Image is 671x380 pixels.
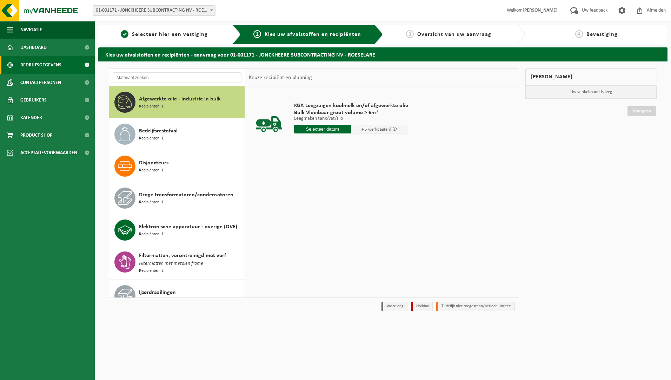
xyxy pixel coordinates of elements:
[417,32,491,37] span: Overzicht van uw aanvraag
[523,8,558,13] strong: [PERSON_NAME]
[294,109,408,116] span: Bulk Vloeibaar groot volume > 6m³
[575,30,583,38] span: 4
[109,150,245,182] button: Disjoncteurs Recipiënten: 1
[93,6,215,15] span: 01-001171 - JONCKHEERE SUBCONTRACTING NV - ROESELARE
[139,260,203,268] span: Filtermatten met metalen frame
[139,159,168,167] span: Disjoncteurs
[113,72,241,83] input: Materiaal zoeken
[253,30,261,38] span: 2
[20,144,77,162] span: Acceptatievoorwaarden
[139,223,237,231] span: Elektronische apparatuur - overige (OVE)
[294,116,408,121] p: Leegmaken tank/vat/silo
[245,69,315,86] div: Keuze recipiënt en planning
[139,288,176,297] span: Ijzerdraailingen
[294,125,351,133] input: Selecteer datum
[20,39,47,56] span: Dashboard
[139,297,164,303] span: Recipiënten: 1
[139,127,178,135] span: Bedrijfsrestafval
[139,103,164,110] span: Recipiënten: 1
[20,91,47,109] span: Gebruikers
[109,214,245,246] button: Elektronische apparatuur - overige (OVE) Recipiënten: 1
[121,30,128,38] span: 1
[132,32,208,37] span: Selecteer hier een vestiging
[102,30,227,39] a: 1Selecteer hier een vestiging
[139,135,164,142] span: Recipiënten: 1
[109,246,245,280] button: Filtermatten, verontreinigd met verf Filtermatten met metalen frame Recipiënten: 2
[139,268,164,274] span: Recipiënten: 2
[586,32,618,37] span: Bevestiging
[525,68,657,85] div: [PERSON_NAME]
[526,85,657,99] p: Uw winkelmand is leeg
[436,302,515,311] li: Tijdelijk niet toegestaan/période limitée
[265,32,361,37] span: Kies uw afvalstoffen en recipiënten
[381,302,407,311] li: Vaste dag
[139,191,233,199] span: Droge transformatoren/condensatoren
[139,167,164,174] span: Recipiënten: 1
[93,5,215,16] span: 01-001171 - JONCKHEERE SUBCONTRACTING NV - ROESELARE
[139,199,164,206] span: Recipiënten: 1
[294,102,408,109] span: KGA Leegzuigen koelmelk en/of afgewerkte olie
[361,127,391,132] span: + 5 werkdag(en)
[20,21,42,39] span: Navigatie
[406,30,414,38] span: 3
[20,56,61,74] span: Bedrijfsgegevens
[139,231,164,238] span: Recipiënten: 1
[411,302,433,311] li: Holiday
[109,118,245,150] button: Bedrijfsrestafval Recipiënten: 1
[109,280,245,312] button: Ijzerdraailingen Recipiënten: 1
[109,182,245,214] button: Droge transformatoren/condensatoren Recipiënten: 1
[20,126,52,144] span: Product Shop
[139,95,221,103] span: Afgewerkte olie - industrie in bulk
[627,106,656,116] a: Doorgaan
[139,251,226,260] span: Filtermatten, verontreinigd met verf
[20,74,61,91] span: Contactpersonen
[20,109,42,126] span: Kalender
[98,47,667,61] h2: Kies uw afvalstoffen en recipiënten - aanvraag voor 01-001171 - JONCKHEERE SUBCONTRACTING NV - RO...
[109,86,245,118] button: Afgewerkte olie - industrie in bulk Recipiënten: 1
